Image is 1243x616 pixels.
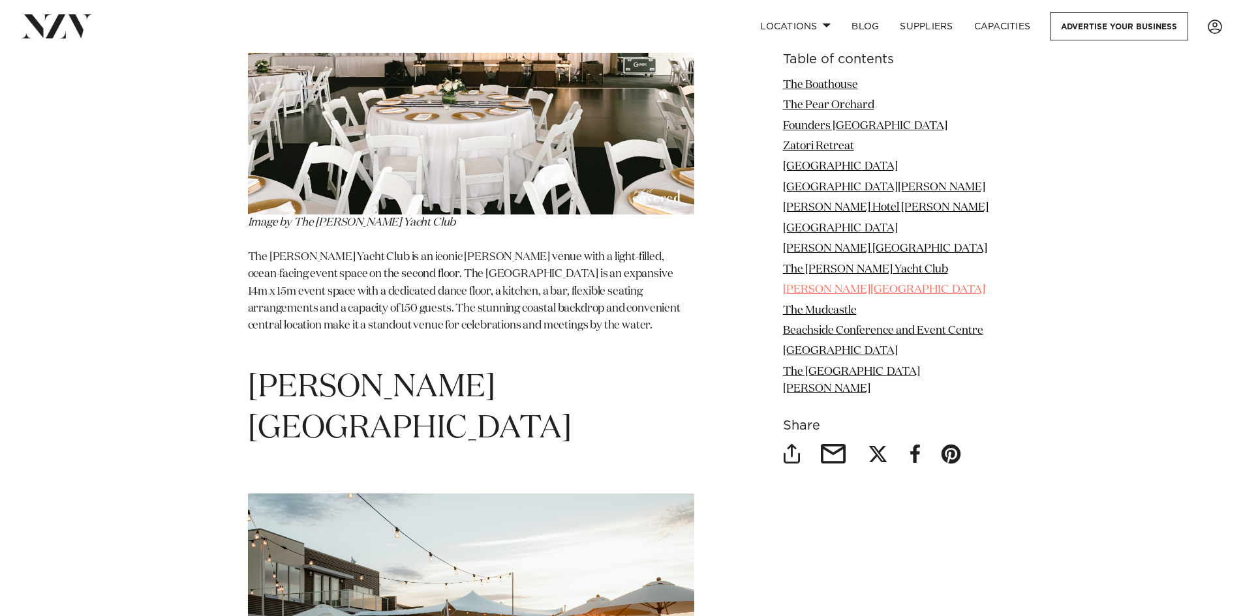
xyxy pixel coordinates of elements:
[783,346,898,357] a: [GEOGRAPHIC_DATA]
[783,223,898,234] a: [GEOGRAPHIC_DATA]
[783,53,996,66] h6: Table of contents
[750,12,841,40] a: Locations
[783,244,987,255] a: [PERSON_NAME] [GEOGRAPHIC_DATA]
[248,217,456,228] span: Image by The [PERSON_NAME] Yacht Club
[21,14,92,38] img: nzv-logo.png
[1050,12,1188,40] a: Advertise your business
[783,141,854,152] a: Zatori Retreat
[889,12,963,40] a: SUPPLIERS
[783,121,947,132] a: Founders [GEOGRAPHIC_DATA]
[783,325,983,336] a: Beachside Conference and Event Centre
[783,305,857,316] a: The Mudcastle
[783,100,874,111] a: The Pear Orchard
[783,203,989,214] a: [PERSON_NAME] Hotel [PERSON_NAME]
[248,372,572,445] span: [PERSON_NAME][GEOGRAPHIC_DATA]
[783,162,898,173] a: [GEOGRAPHIC_DATA]
[783,264,948,275] a: The [PERSON_NAME] Yacht Club
[841,12,889,40] a: BLOG
[783,182,985,193] a: [GEOGRAPHIC_DATA][PERSON_NAME]
[783,80,858,91] a: The Boathouse
[783,284,985,295] a: [PERSON_NAME][GEOGRAPHIC_DATA]
[783,419,996,433] h6: Share
[964,12,1041,40] a: Capacities
[783,366,920,394] a: The [GEOGRAPHIC_DATA][PERSON_NAME]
